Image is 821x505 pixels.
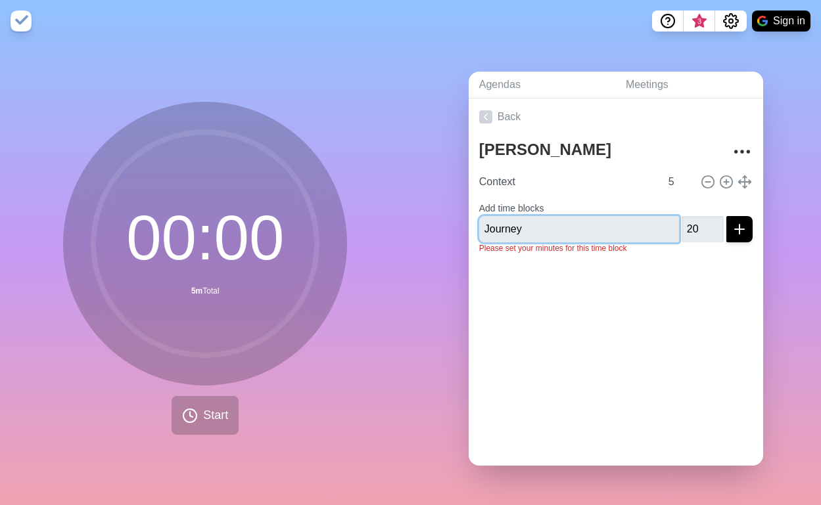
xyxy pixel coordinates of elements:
label: Add time blocks [479,203,544,213]
button: More [729,139,755,165]
button: Help [652,11,684,32]
button: What’s new [684,11,715,32]
button: Start [172,396,239,435]
input: Name [479,216,679,242]
img: timeblocks logo [11,11,32,32]
input: Mins [682,216,724,242]
p: Please set your minutes for this time block [479,242,753,254]
a: Back [469,99,763,135]
span: 3 [694,16,705,27]
a: Meetings [615,72,763,99]
button: Sign in [752,11,810,32]
span: Start [203,406,228,424]
button: Settings [715,11,747,32]
img: google logo [757,16,768,26]
input: Name [474,169,661,195]
input: Mins [663,169,695,195]
a: Agendas [469,72,615,99]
